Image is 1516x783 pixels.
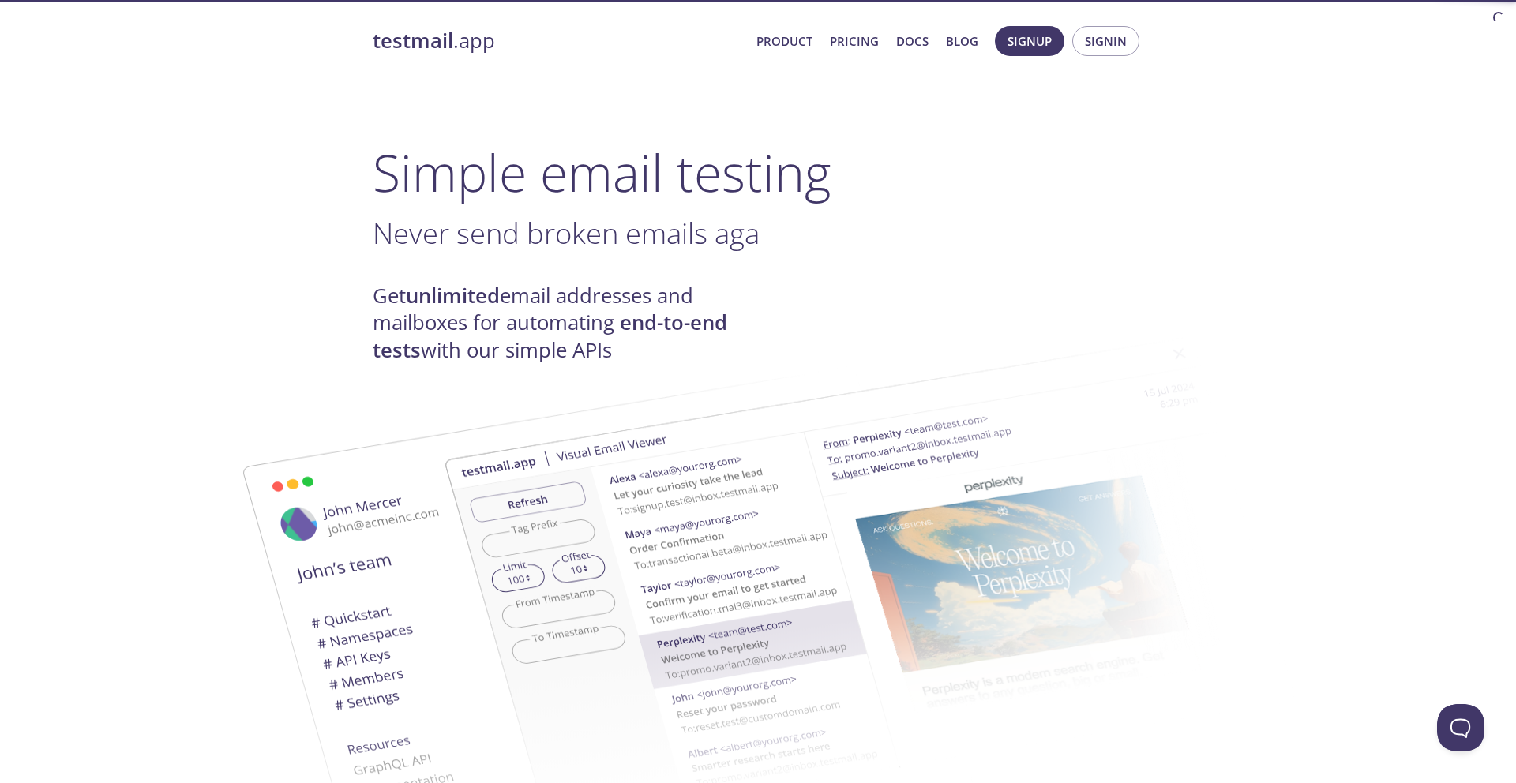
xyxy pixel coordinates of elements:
iframe: Help Scout Beacon - Open [1437,704,1484,751]
strong: end-to-end tests [373,309,727,363]
a: Pricing [830,31,879,51]
span: Never send broken emails aga [373,213,760,253]
button: Signup [995,26,1064,56]
a: testmail.app [373,28,744,54]
span: Signin [1085,31,1127,51]
button: Signin [1072,26,1139,56]
a: Blog [946,31,978,51]
strong: unlimited [406,282,500,309]
a: Product [756,31,812,51]
strong: testmail [373,27,453,54]
span: Signup [1008,31,1052,51]
h4: Get email addresses and mailboxes for automating with our simple APIs [373,283,758,364]
a: Docs [896,31,929,51]
h1: Simple email testing [373,142,1143,203]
